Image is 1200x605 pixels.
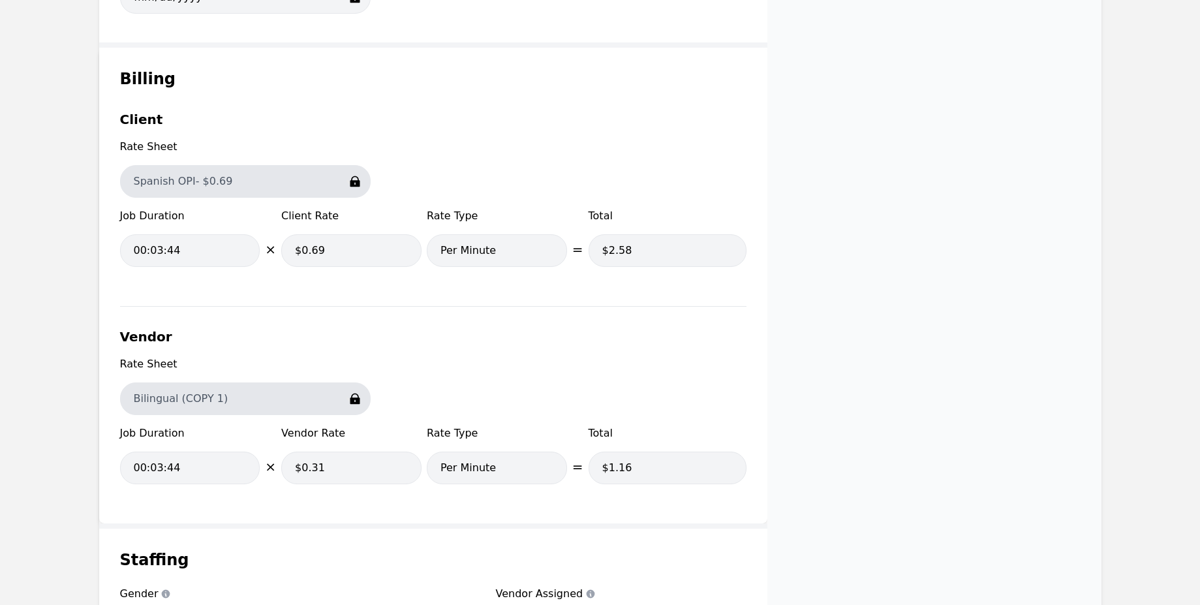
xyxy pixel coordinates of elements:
[120,112,163,127] span: Client
[496,586,746,602] span: Vendor Assigned
[427,208,567,224] span: Rate Type
[120,329,172,345] span: Vendor
[120,550,746,570] h1: Staffing
[572,240,583,258] span: =
[120,69,746,89] h1: Billing
[120,356,371,372] span: Rate Sheet
[589,426,746,441] span: Total
[120,426,260,441] span: Job Duration
[120,139,371,155] span: Rate Sheet
[589,208,746,224] span: Total
[281,426,422,441] span: Vendor Rate
[427,426,567,441] span: Rate Type
[120,586,371,602] span: Gender
[572,458,583,476] span: =
[589,452,746,484] input: $
[120,208,260,224] span: Job Duration
[265,240,276,258] span: ×
[281,208,422,224] span: Client Rate
[265,458,276,476] span: ×
[589,234,746,267] input: $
